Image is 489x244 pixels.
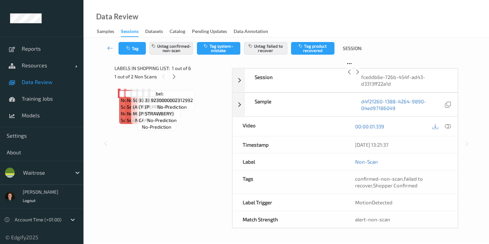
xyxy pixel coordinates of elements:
[355,158,378,165] a: Non-Scan
[355,123,384,130] a: 00:00:01.339
[233,211,345,228] div: Match Strength
[232,68,458,92] div: Sessionfceddb6e-726b-454f-ad43-d3313ff22a1d
[245,93,351,116] div: Sample
[373,182,418,188] span: Shopper Confirmed
[170,28,185,36] div: Catalog
[151,90,193,104] span: Label: 9230000002312992
[150,42,193,55] button: Untag confirmed-non-scan
[351,69,458,92] div: fceddb6e-726b-454f-ad43-d3313ff22a1d
[361,98,444,111] a: d4f21260-1388-4264-9890-04ed97186049
[232,93,458,117] div: Sampled4f21260-1388-4264-9890-04ed97186049
[127,110,140,124] span: non-scan
[142,124,171,130] span: no-prediction
[97,28,114,36] div: Samples
[355,141,448,148] div: [DATE] 13:21:37
[96,13,138,20] div: Data Review
[170,27,192,36] a: Catalog
[233,194,345,211] div: Label Trigger
[121,27,145,37] a: Sessions
[114,65,170,72] span: Labels in shopping list:
[133,90,167,117] span: Label: 5060058331735 (ACTIMEL MULTIFRUIT)
[145,90,179,117] span: Label: 3329770043633 (PEPPER PIG STRAWBERY)
[345,194,458,211] div: MotionDetected
[127,90,140,110] span: Label: Non-Scan
[172,65,191,72] span: 1 out of 6
[192,28,227,36] div: Pending Updates
[197,42,240,55] button: Tag system-mistake
[233,153,345,170] div: Label
[139,90,175,124] span: Label: 3329770063112 (YOPLAIT [PERSON_NAME] CAP)
[114,72,228,81] div: 1 out of 2 Non Scans
[121,90,134,110] span: Label: Non-Scan
[157,104,187,110] span: no-prediction
[145,27,170,36] a: Datasets
[145,28,163,36] div: Datasets
[245,69,351,92] div: Session
[233,170,345,194] div: Tags
[343,45,362,52] span: Session:
[192,27,234,36] a: Pending Updates
[147,117,177,124] span: no-prediction
[291,42,334,55] button: Tag product recovered
[121,28,139,37] div: Sessions
[135,117,165,124] span: no-prediction
[234,27,275,36] a: Data Annotation
[233,136,345,153] div: Timestamp
[244,42,287,55] button: Untag failed to recover
[118,42,146,55] button: Tag
[355,216,448,223] div: alert-non-scan
[234,28,268,36] div: Data Annotation
[121,110,134,124] span: non-scan
[355,176,423,188] span: failed to recover
[97,27,121,36] a: Samples
[355,176,403,182] span: confirmed-non-scan
[233,117,345,136] div: Video
[355,176,423,188] span: , ,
